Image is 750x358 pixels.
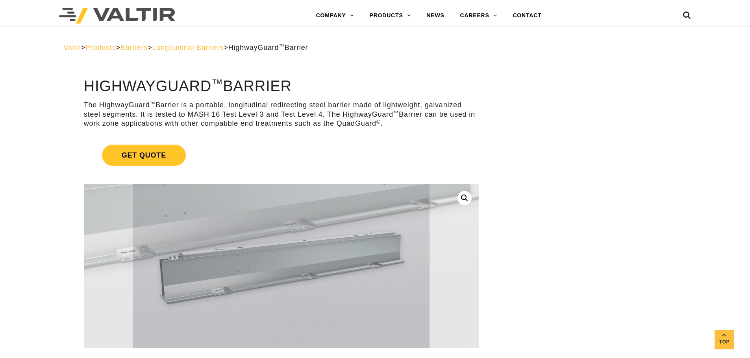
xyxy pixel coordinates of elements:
[279,43,284,49] sup: ™
[228,44,308,51] span: HighwayGuard Barrier
[715,330,734,349] a: Top
[715,338,734,347] span: Top
[150,101,156,106] sup: ™
[505,8,549,24] a: CONTACT
[63,44,81,51] a: Valtir
[84,135,479,175] a: Get Quote
[419,8,452,24] a: NEWS
[102,145,186,166] span: Get Quote
[362,8,419,24] a: PRODUCTS
[152,44,224,51] a: Longitudinal Barriers
[308,8,362,24] a: COMPANY
[63,43,687,52] div: > > > >
[376,119,381,125] sup: ®
[84,78,479,95] h1: HighwayGuard Barrier
[59,8,175,24] img: Valtir
[393,110,399,116] sup: ™
[211,77,223,90] sup: ™
[84,101,479,128] p: The HighwayGuard Barrier is a portable, longitudinal redirecting steel barrier made of lightweigh...
[120,44,148,51] a: Barriers
[85,44,116,51] a: Products
[452,8,505,24] a: CAREERS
